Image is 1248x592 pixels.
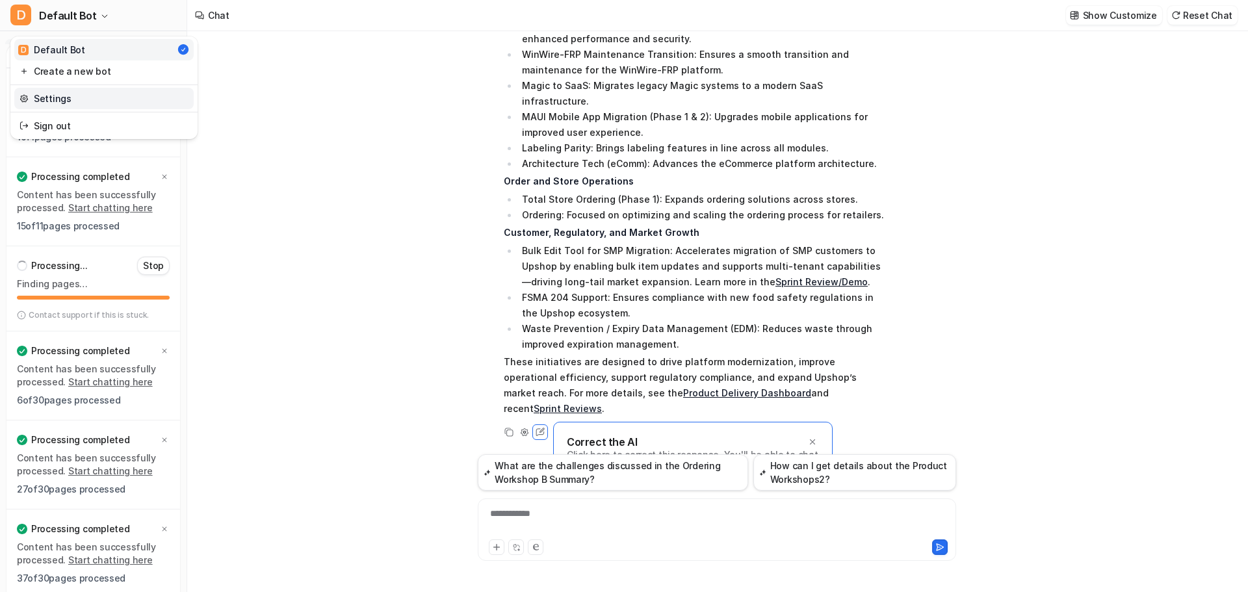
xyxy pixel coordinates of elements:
div: DDefault Bot [10,36,198,139]
span: D [10,5,31,25]
span: D [18,45,29,55]
img: reset [19,92,29,105]
div: Default Bot [18,43,85,57]
a: Settings [14,88,194,109]
span: Default Bot [39,6,97,25]
img: reset [19,119,29,133]
img: reset [19,64,29,78]
a: Sign out [14,115,194,136]
a: Create a new bot [14,60,194,82]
